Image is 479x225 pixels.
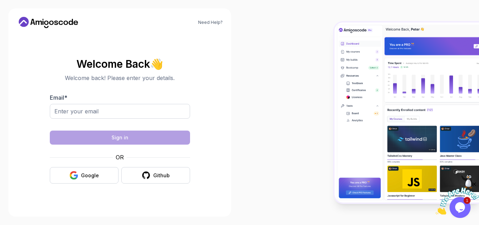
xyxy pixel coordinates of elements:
span: 👋 [149,56,166,72]
button: Google [50,167,119,184]
button: Github [121,167,190,184]
div: Google [81,172,99,179]
h2: Welcome Back [50,58,190,70]
p: Welcome back! Please enter your details. [50,74,190,82]
a: Need Help? [198,20,223,25]
a: Home link [17,17,80,28]
label: Email * [50,94,67,101]
div: Sign in [112,134,128,141]
button: Sign in [50,131,190,145]
iframe: chat widget [436,181,479,214]
input: Enter your email [50,104,190,119]
img: Amigoscode Dashboard [335,22,479,203]
div: Github [153,172,170,179]
p: OR [116,153,124,161]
